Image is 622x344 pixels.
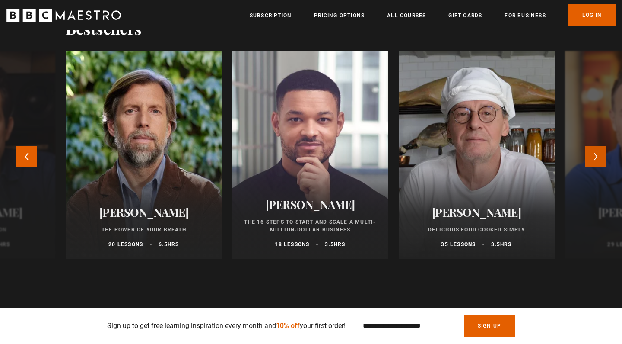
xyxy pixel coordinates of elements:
[325,241,345,248] p: 3.5
[159,241,179,248] p: 6.5
[275,241,309,248] p: 18 lessons
[314,11,365,20] a: Pricing Options
[76,226,211,234] p: The Power of Your Breath
[168,241,179,248] abbr: hrs
[409,226,544,234] p: Delicious Food Cooked Simply
[107,321,346,331] p: Sign up to get free learning inspiration every month and your first order!
[500,241,512,248] abbr: hrs
[334,241,346,248] abbr: hrs
[66,307,556,325] h2: Time to start something new
[441,241,476,248] p: 35 lessons
[232,51,388,259] a: [PERSON_NAME] The 16 Steps to Start and Scale a Multi-Million-Dollar Business 18 lessons 3.5hrs
[242,218,378,234] p: The 16 Steps to Start and Scale a Multi-Million-Dollar Business
[250,11,292,20] a: Subscription
[399,51,555,259] a: [PERSON_NAME] Delicious Food Cooked Simply 35 lessons 3.5hrs
[66,19,142,37] h2: Bestsellers
[108,241,143,248] p: 20 lessons
[448,11,482,20] a: Gift Cards
[242,198,378,211] h2: [PERSON_NAME]
[66,51,222,259] a: [PERSON_NAME] The Power of Your Breath 20 lessons 6.5hrs
[409,206,544,219] h2: [PERSON_NAME]
[387,11,426,20] a: All Courses
[505,11,546,20] a: For business
[6,9,121,22] svg: BBC Maestro
[250,4,616,26] nav: Primary
[76,206,211,219] h2: [PERSON_NAME]
[491,241,511,248] p: 3.5
[568,4,616,26] a: Log In
[464,315,515,337] button: Sign Up
[276,321,300,330] span: 10% off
